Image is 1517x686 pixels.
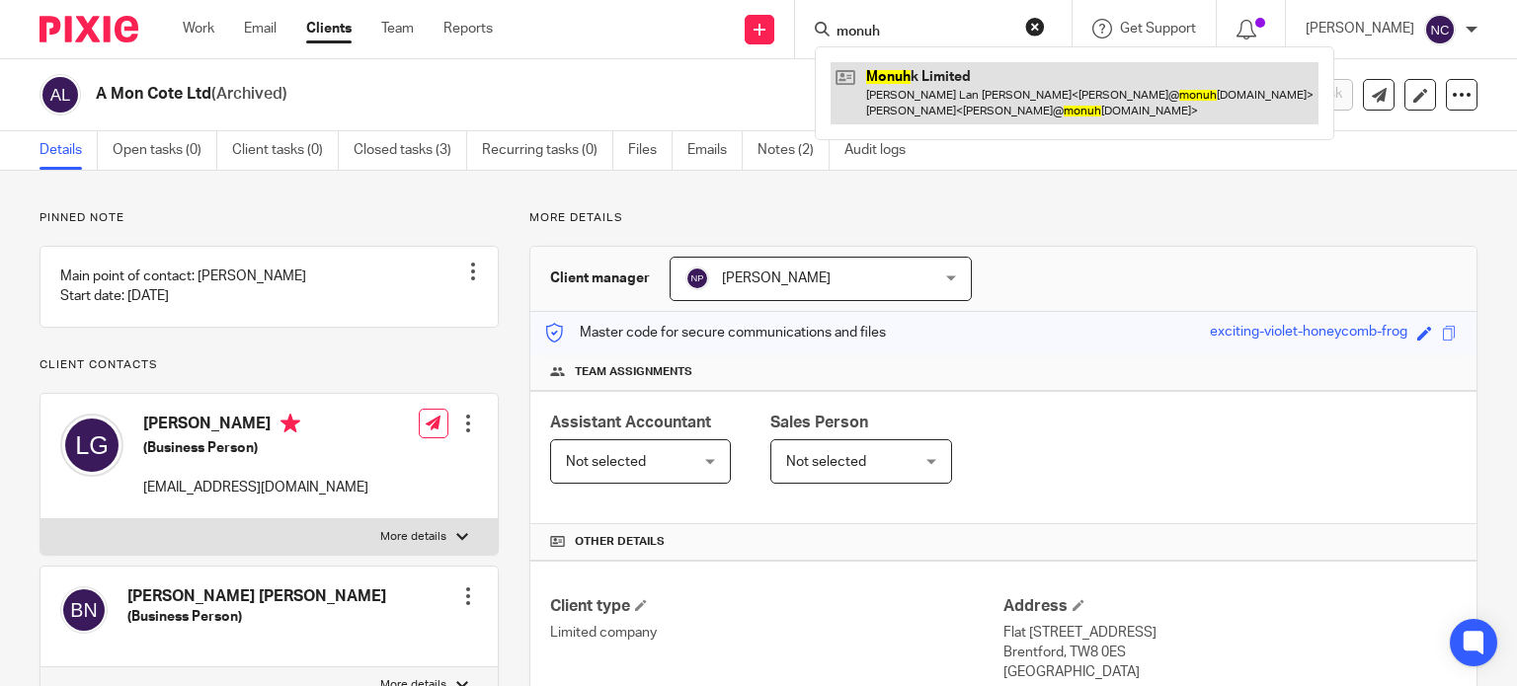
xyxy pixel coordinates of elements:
a: Details [40,131,98,170]
img: svg%3E [685,267,709,290]
a: Closed tasks (3) [354,131,467,170]
img: svg%3E [60,414,123,477]
p: More details [529,210,1477,226]
p: Flat [STREET_ADDRESS] [1003,623,1457,643]
a: Reports [443,19,493,38]
button: Clear [1025,17,1045,37]
div: exciting-violet-honeycomb-frog [1210,322,1407,344]
a: Work [183,19,214,38]
p: [EMAIL_ADDRESS][DOMAIN_NAME] [143,478,368,497]
span: Not selected [786,455,866,469]
h2: A Mon Cote Ltd [96,84,987,105]
img: svg%3E [60,586,108,634]
h4: [PERSON_NAME] [PERSON_NAME] [127,586,386,607]
h3: Client manager [550,268,650,288]
h5: (Business Person) [127,607,386,627]
span: (Archived) [211,86,287,102]
span: [PERSON_NAME] [722,271,831,285]
a: Files [628,131,673,170]
a: Team [381,19,414,38]
h4: [PERSON_NAME] [143,414,368,438]
input: Search [835,24,1012,41]
img: svg%3E [40,74,81,115]
a: Clients [306,19,352,38]
a: Client tasks (0) [232,131,339,170]
h4: Address [1003,596,1457,617]
a: Email [244,19,277,38]
p: More details [380,529,446,545]
a: Open tasks (0) [113,131,217,170]
span: Sales Person [770,415,868,430]
h4: Client type [550,596,1003,617]
a: Audit logs [844,131,920,170]
span: Other details [575,534,665,550]
p: Brentford, TW8 0ES [1003,643,1457,662]
span: Team assignments [575,364,692,380]
h5: (Business Person) [143,438,368,458]
p: Client contacts [40,357,499,373]
a: Recurring tasks (0) [482,131,613,170]
p: [GEOGRAPHIC_DATA] [1003,662,1457,682]
a: Emails [687,131,743,170]
span: Get Support [1120,22,1196,36]
p: Master code for secure communications and files [545,323,886,343]
i: Primary [280,414,300,433]
a: Notes (2) [758,131,830,170]
img: svg%3E [1424,14,1456,45]
p: Limited company [550,623,1003,643]
img: Pixie [40,16,138,42]
span: Not selected [566,455,646,469]
p: Pinned note [40,210,499,226]
span: Assistant Accountant [550,415,711,430]
p: [PERSON_NAME] [1306,19,1414,38]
